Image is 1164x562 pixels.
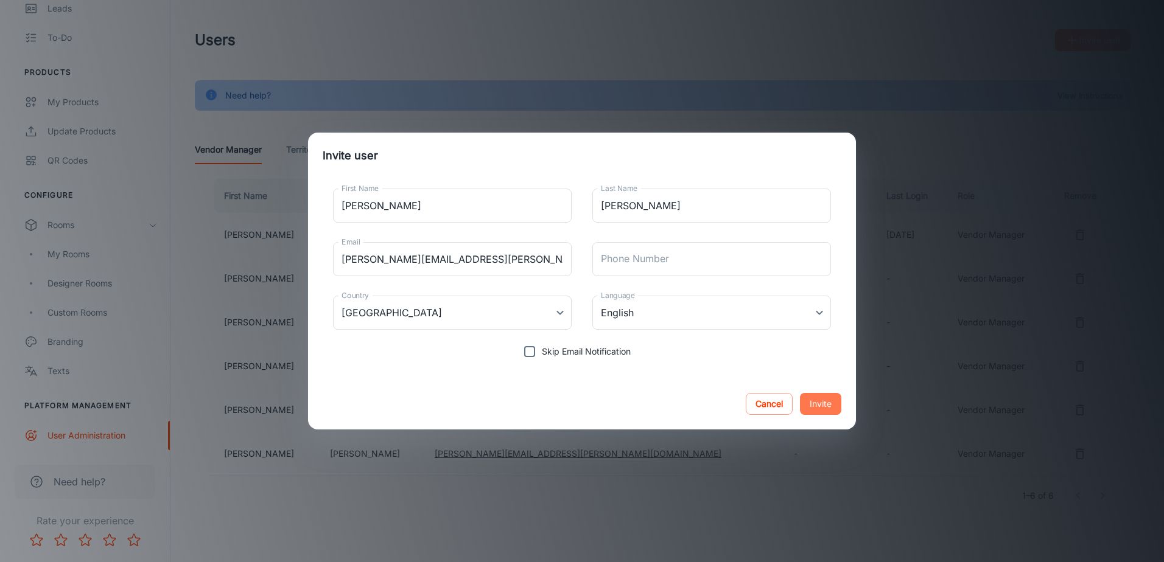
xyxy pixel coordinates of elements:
[592,296,831,330] div: English
[601,290,635,300] label: Language
[342,237,360,247] label: Email
[601,183,637,193] label: Last Name
[800,393,841,415] button: Invite
[342,183,379,193] label: First Name
[542,345,631,358] span: Skip Email Notification
[308,133,856,179] h2: Invite user
[333,296,572,330] div: [GEOGRAPHIC_DATA]
[746,393,793,415] button: Cancel
[342,290,369,300] label: Country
